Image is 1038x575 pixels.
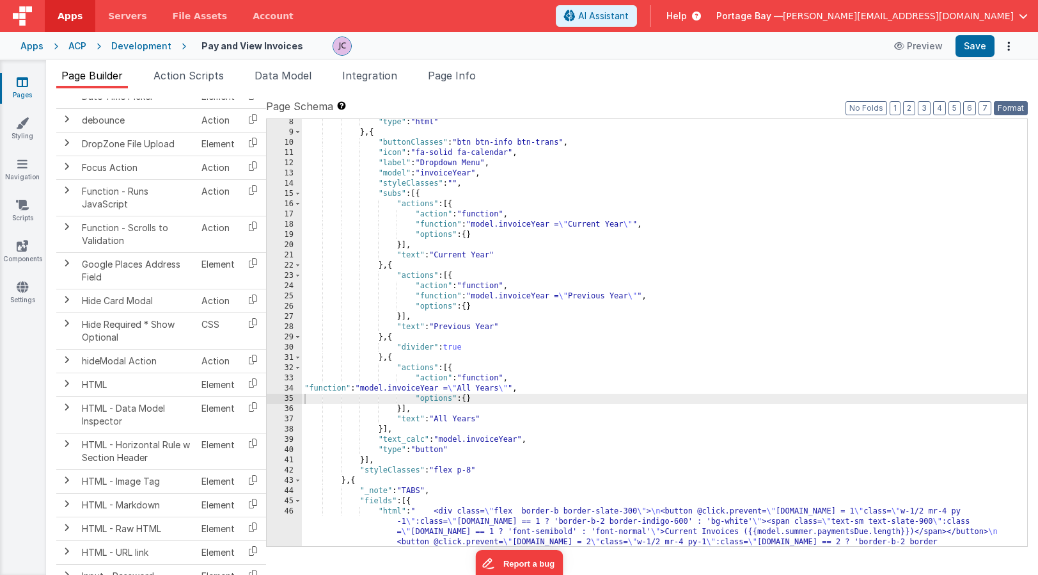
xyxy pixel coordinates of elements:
[1000,37,1018,55] button: Options
[196,396,240,433] td: Element
[267,384,302,394] div: 34
[666,10,687,22] span: Help
[267,250,302,261] div: 21
[77,252,196,289] td: Google Places Address Field
[955,35,995,57] button: Save
[255,69,311,82] span: Data Model
[196,289,240,312] td: Action
[578,10,629,22] span: AI Assistant
[845,101,887,115] button: No Folds
[267,363,302,373] div: 32
[267,117,302,127] div: 8
[267,148,302,158] div: 11
[267,322,302,332] div: 28
[267,455,302,466] div: 41
[77,108,196,132] td: debounce
[196,216,240,252] td: Action
[77,493,196,517] td: HTML - Markdown
[267,496,302,506] div: 45
[267,506,302,568] div: 46
[196,108,240,132] td: Action
[903,101,915,115] button: 2
[267,332,302,343] div: 29
[201,41,303,51] h4: Pay and View Invoices
[196,373,240,396] td: Element
[196,179,240,216] td: Action
[196,312,240,349] td: CSS
[196,132,240,156] td: Element
[267,189,302,199] div: 15
[108,10,146,22] span: Servers
[196,517,240,540] td: Element
[267,240,302,250] div: 20
[77,156,196,179] td: Focus Action
[267,312,302,322] div: 27
[68,40,86,53] div: ACP
[61,69,123,82] span: Page Builder
[890,101,900,115] button: 1
[267,302,302,312] div: 26
[428,69,476,82] span: Page Info
[948,101,961,115] button: 5
[77,289,196,312] td: Hide Card Modal
[267,179,302,189] div: 14
[77,216,196,252] td: Function - Scrolls to Validation
[267,199,302,209] div: 16
[196,349,240,373] td: Action
[267,353,302,363] div: 31
[267,138,302,148] div: 10
[77,373,196,396] td: HTML
[267,414,302,425] div: 37
[196,469,240,493] td: Element
[77,469,196,493] td: HTML - Image Tag
[266,99,333,114] span: Page Schema
[196,540,240,564] td: Element
[267,373,302,384] div: 33
[77,433,196,469] td: HTML - Horizontal Rule w Section Header
[77,396,196,433] td: HTML - Data Model Inspector
[979,101,991,115] button: 7
[267,486,302,496] div: 44
[783,10,1014,22] span: [PERSON_NAME][EMAIL_ADDRESS][DOMAIN_NAME]
[267,466,302,476] div: 42
[267,476,302,486] div: 43
[77,312,196,349] td: Hide Required * Show Optional
[333,37,351,55] img: 5d1ca2343d4fbe88511ed98663e9c5d3
[173,10,228,22] span: File Assets
[77,132,196,156] td: DropZone File Upload
[196,252,240,289] td: Element
[77,517,196,540] td: HTML - Raw HTML
[196,433,240,469] td: Element
[267,291,302,302] div: 25
[267,158,302,168] div: 12
[20,40,43,53] div: Apps
[153,69,224,82] span: Action Scripts
[58,10,83,22] span: Apps
[267,261,302,271] div: 22
[111,40,171,53] div: Development
[963,101,976,115] button: 6
[267,127,302,138] div: 9
[267,435,302,445] div: 39
[556,5,637,27] button: AI Assistant
[267,445,302,455] div: 40
[196,156,240,179] td: Action
[77,349,196,373] td: hideModal Action
[342,69,397,82] span: Integration
[267,209,302,220] div: 17
[933,101,946,115] button: 4
[267,281,302,291] div: 24
[716,10,1028,22] button: Portage Bay — [PERSON_NAME][EMAIL_ADDRESS][DOMAIN_NAME]
[267,230,302,240] div: 19
[267,220,302,230] div: 18
[267,404,302,414] div: 36
[267,168,302,179] div: 13
[716,10,783,22] span: Portage Bay —
[267,394,302,404] div: 35
[994,101,1028,115] button: Format
[196,493,240,517] td: Element
[918,101,931,115] button: 3
[77,179,196,216] td: Function - Runs JavaScript
[267,343,302,353] div: 30
[267,271,302,281] div: 23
